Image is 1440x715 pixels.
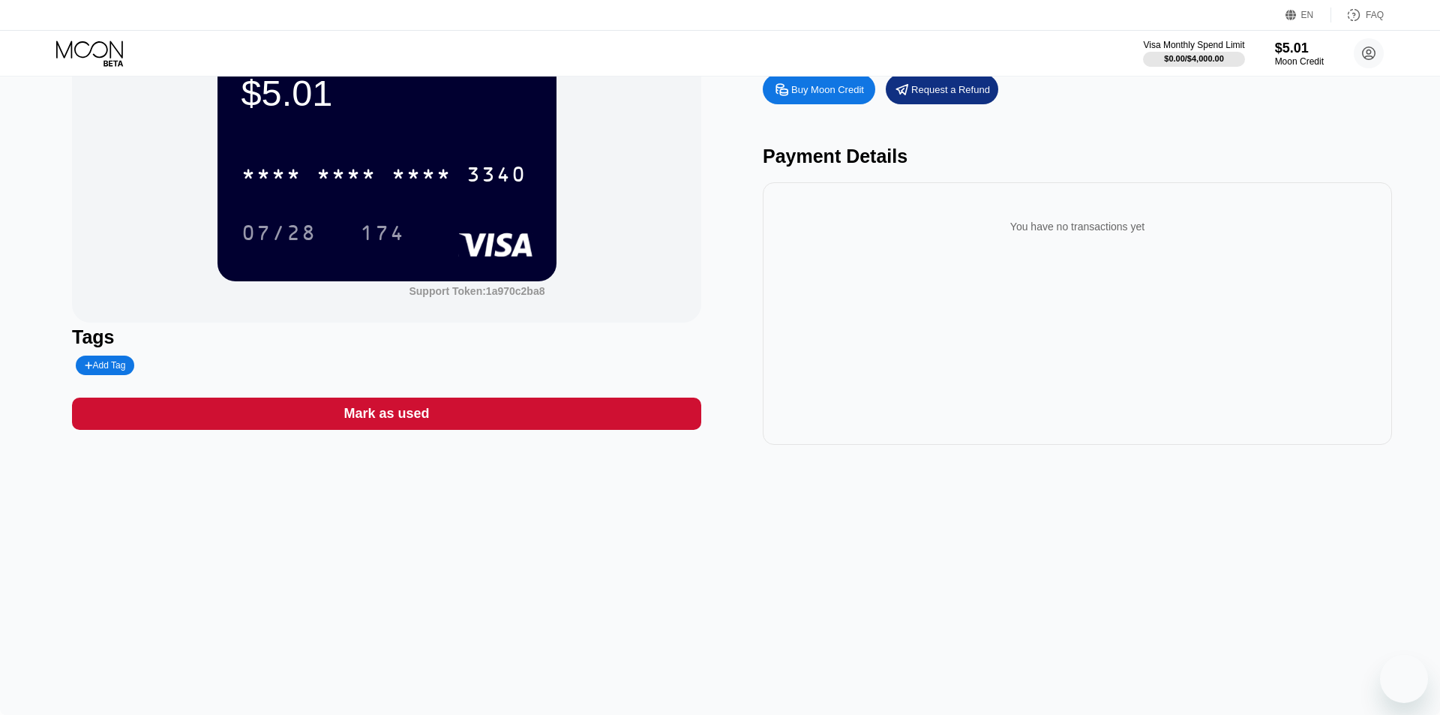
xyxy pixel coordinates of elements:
[763,74,875,104] div: Buy Moon Credit
[1380,655,1428,703] iframe: Przycisk umożliwiający otwarcie okna komunikatora
[1164,54,1224,63] div: $0.00 / $4,000.00
[85,360,125,371] div: Add Tag
[911,83,990,96] div: Request a Refund
[349,214,416,251] div: 174
[466,164,526,188] div: 3340
[241,223,316,247] div: 07/28
[343,405,429,422] div: Mark as used
[241,72,532,114] div: $5.01
[409,285,544,297] div: Support Token: 1a970c2ba8
[886,74,998,104] div: Request a Refund
[230,214,328,251] div: 07/28
[775,206,1380,248] div: You have no transactions yet
[1301,10,1314,20] div: EN
[1143,40,1244,50] div: Visa Monthly Spend Limit
[1285,8,1331,23] div: EN
[76,356,134,375] div: Add Tag
[409,285,544,297] div: Support Token:1a970c2ba8
[1275,41,1324,56] div: $5.01
[1275,41,1324,67] div: $5.01Moon Credit
[1275,56,1324,67] div: Moon Credit
[360,223,405,247] div: 174
[72,326,701,348] div: Tags
[791,83,864,96] div: Buy Moon Credit
[72,398,701,430] div: Mark as used
[1366,10,1384,20] div: FAQ
[1331,8,1384,23] div: FAQ
[1143,40,1244,67] div: Visa Monthly Spend Limit$0.00/$4,000.00
[763,146,1392,167] div: Payment Details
